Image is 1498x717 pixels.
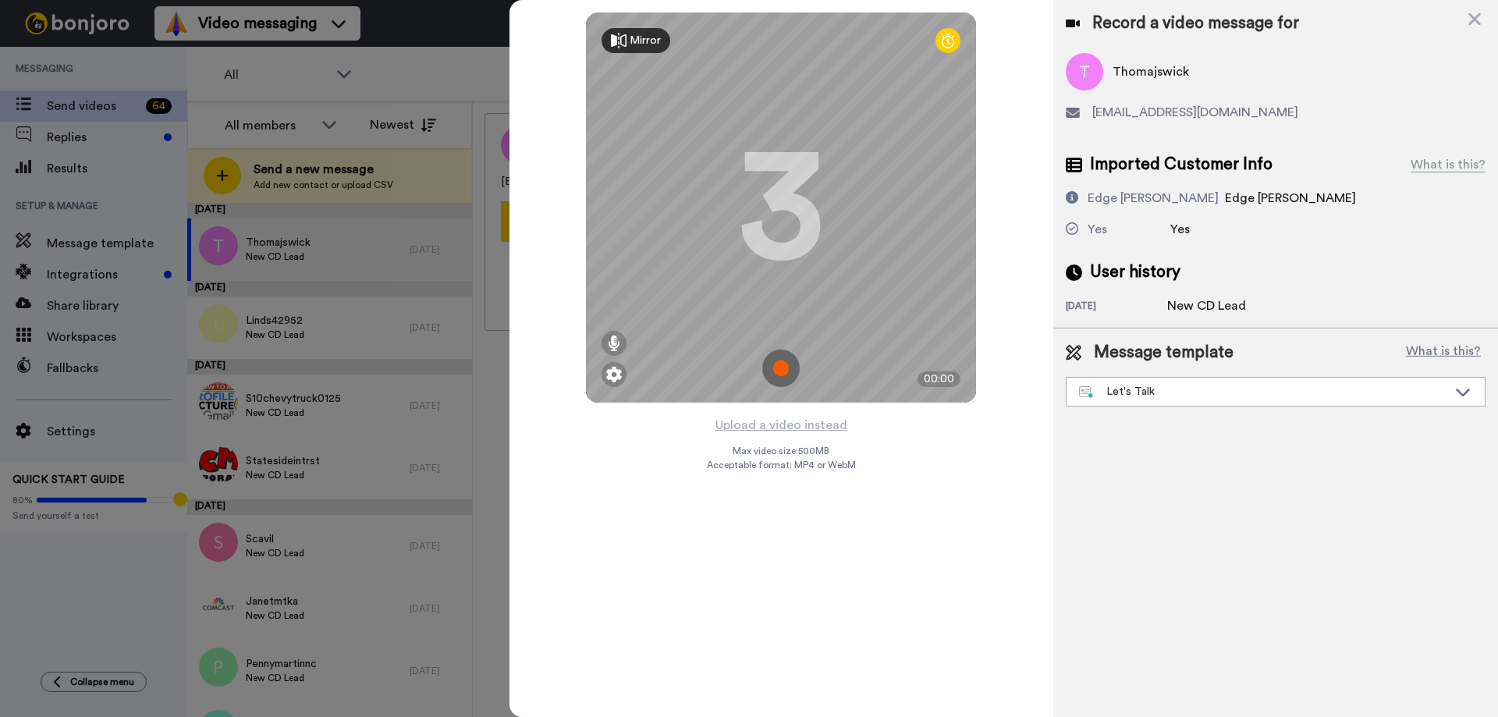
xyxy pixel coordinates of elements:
span: Edge [PERSON_NAME] [1225,192,1356,204]
img: nextgen-template.svg [1079,386,1094,399]
span: Imported Customer Info [1090,153,1273,176]
button: Upload a video instead [711,415,852,435]
span: Max video size: 500 MB [733,445,829,457]
div: New CD Lead [1167,296,1246,315]
div: What is this? [1411,155,1486,174]
img: ic_record_start.svg [762,350,800,387]
div: Let's Talk [1079,384,1447,399]
button: What is this? [1401,341,1486,364]
span: Acceptable format: MP4 or WebM [707,459,856,471]
span: Yes [1170,223,1190,236]
span: Message template [1094,341,1234,364]
span: [EMAIL_ADDRESS][DOMAIN_NAME] [1092,103,1298,122]
span: User history [1090,261,1180,284]
div: Yes [1088,220,1107,239]
div: Edge [PERSON_NAME] [1088,189,1219,208]
div: 00:00 [918,371,960,387]
img: ic_gear.svg [606,367,622,382]
div: [DATE] [1066,300,1167,315]
div: 3 [738,149,824,266]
